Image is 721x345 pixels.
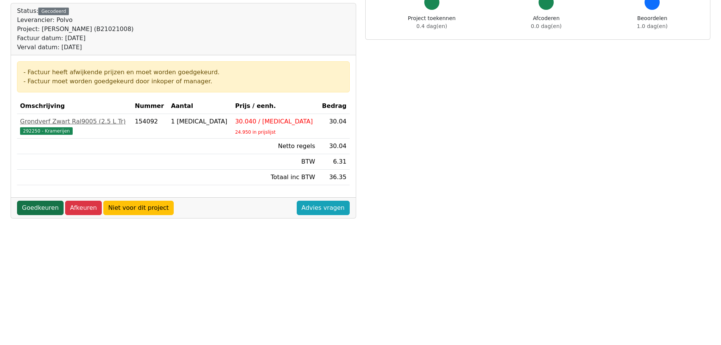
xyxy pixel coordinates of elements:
div: Grondverf Zwart Ral9005 (2.5 L Tr) [20,117,129,126]
div: Beoordelen [637,14,668,30]
div: Project: [PERSON_NAME] (B21021008) [17,25,134,34]
a: Niet voor dit project [103,201,174,215]
span: 0.4 dag(en) [416,23,447,29]
div: 30.040 / [MEDICAL_DATA] [235,117,315,126]
sub: 24.950 in prijslijst [235,130,276,135]
a: Afkeuren [65,201,102,215]
div: Gecodeerd [38,8,69,15]
div: - Factuur heeft afwijkende prijzen en moet worden goedgekeurd. [23,68,343,77]
td: 30.04 [318,139,350,154]
th: Prijs / eenh. [232,98,318,114]
a: Goedkeuren [17,201,64,215]
td: 154092 [132,114,168,139]
a: Grondverf Zwart Ral9005 (2.5 L Tr)292250 - Kramerijen [20,117,129,135]
td: 6.31 [318,154,350,170]
td: Netto regels [232,139,318,154]
div: Leverancier: Polvo [17,16,134,25]
td: 30.04 [318,114,350,139]
span: 0.0 dag(en) [531,23,562,29]
div: Afcoderen [531,14,562,30]
td: 36.35 [318,170,350,185]
div: Status: [17,6,134,52]
span: 1.0 dag(en) [637,23,668,29]
div: Verval datum: [DATE] [17,43,134,52]
div: Project toekennen [408,14,456,30]
th: Nummer [132,98,168,114]
div: 1 [MEDICAL_DATA] [171,117,229,126]
td: Totaal inc BTW [232,170,318,185]
span: 292250 - Kramerijen [20,127,73,135]
th: Omschrijving [17,98,132,114]
th: Bedrag [318,98,350,114]
div: Factuur datum: [DATE] [17,34,134,43]
a: Advies vragen [297,201,350,215]
th: Aantal [168,98,232,114]
td: BTW [232,154,318,170]
div: - Factuur moet worden goedgekeurd door inkoper of manager. [23,77,343,86]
